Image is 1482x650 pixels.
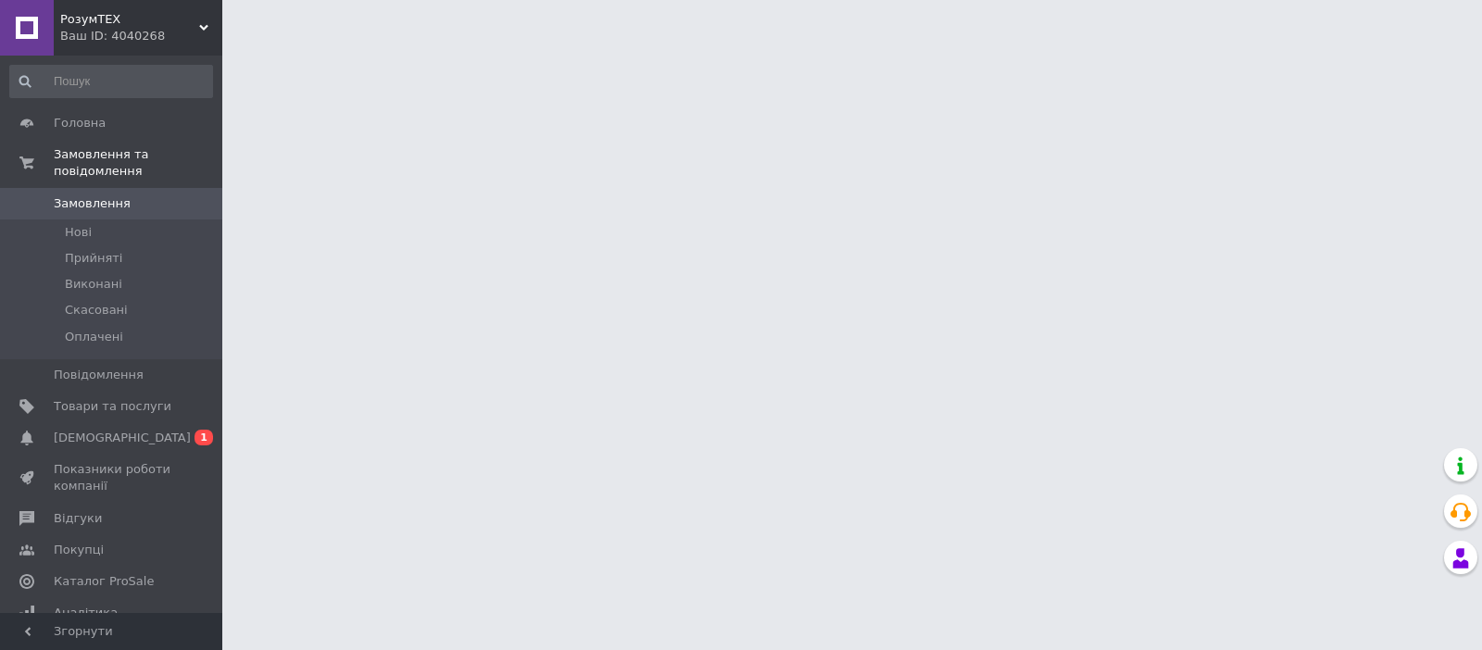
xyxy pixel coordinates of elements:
span: Замовлення [54,195,131,212]
span: [DEMOGRAPHIC_DATA] [54,430,191,446]
span: Показники роботи компанії [54,461,171,494]
span: Замовлення та повідомлення [54,146,222,180]
span: Прийняті [65,250,122,267]
span: Нові [65,224,92,241]
div: Ваш ID: 4040268 [60,28,222,44]
span: РозумТЕХ [60,11,199,28]
span: Оплачені [65,329,123,345]
span: Покупці [54,542,104,558]
span: Головна [54,115,106,131]
span: 1 [195,430,213,445]
span: Аналітика [54,605,118,621]
input: Пошук [9,65,213,98]
span: Скасовані [65,302,128,319]
span: Виконані [65,276,122,293]
span: Товари та послуги [54,398,171,415]
span: Каталог ProSale [54,573,154,590]
span: Повідомлення [54,367,144,383]
span: Відгуки [54,510,102,527]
